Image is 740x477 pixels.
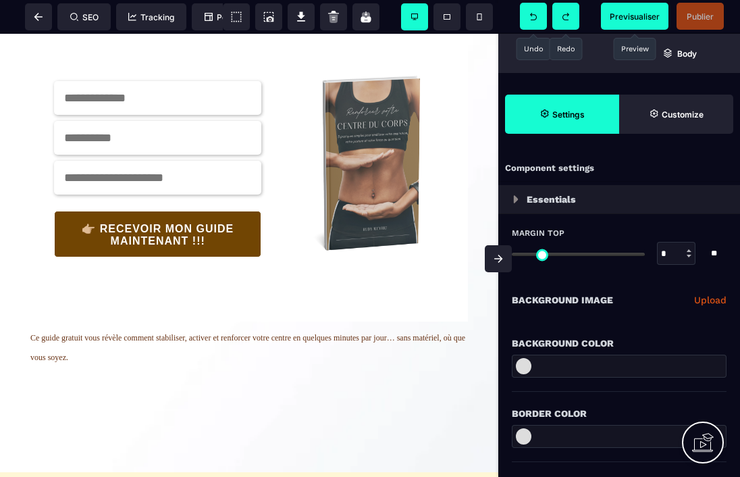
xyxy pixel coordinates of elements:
span: View components [223,3,250,30]
span: Screenshot [255,3,282,30]
span: SEO [70,12,99,22]
div: Border Color [512,405,726,422]
span: Publier [687,11,714,22]
img: b5817189f640a198fbbb5bc8c2515528_10.png [275,20,458,238]
span: Popup [205,12,241,22]
img: loading [513,195,519,203]
span: Previsualiser [610,11,660,22]
strong: Body [677,49,697,59]
p: Essentials [527,191,576,207]
span: Preview [601,3,668,30]
p: Background Image [512,292,613,308]
span: Open Blocks [498,34,619,73]
strong: Customize [662,109,704,120]
div: Background Color [512,335,726,351]
span: Open Layer Manager [619,34,740,73]
span: Settings [505,95,619,134]
a: Upload [694,292,726,308]
span: Margin Top [512,228,564,238]
strong: Settings [552,109,585,120]
span: Tracking [128,12,174,22]
div: Component settings [498,155,740,182]
button: 👉🏼 RECEVOIR MON GUIDE MAINTENANT !!! [54,177,261,224]
span: Open Style Manager [619,95,733,134]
